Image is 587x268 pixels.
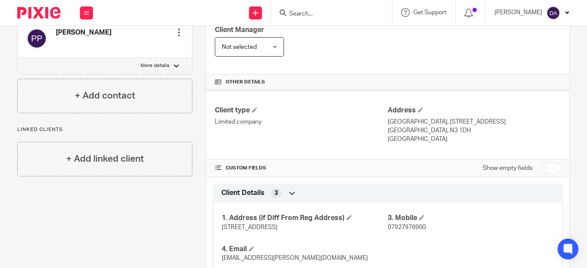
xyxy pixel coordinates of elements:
span: 07927976900 [388,224,426,230]
h4: + Add linked client [66,152,144,166]
p: Linked clients [17,126,192,133]
h4: Client type [215,106,388,115]
img: Pixie [17,7,61,19]
p: Limited company [215,118,388,126]
p: More details [140,62,169,69]
p: [GEOGRAPHIC_DATA], [STREET_ADDRESS] [388,118,561,126]
h4: [PERSON_NAME] [56,28,112,37]
h4: 3. Mobile [388,214,554,223]
span: Client Manager [215,26,264,33]
p: [PERSON_NAME] [494,8,542,17]
h4: CUSTOM FIELDS [215,165,388,172]
p: [GEOGRAPHIC_DATA], N3 1DH [388,126,561,135]
span: Other details [226,79,265,86]
span: Get Support [413,10,447,16]
p: [GEOGRAPHIC_DATA] [388,135,561,144]
img: svg%3E [26,28,47,49]
span: Not selected [222,44,257,50]
label: Show empty fields [483,164,533,172]
input: Search [288,10,366,18]
h4: + Add contact [75,89,135,102]
span: 3 [274,189,278,198]
img: svg%3E [546,6,560,20]
span: [EMAIL_ADDRESS][PERSON_NAME][DOMAIN_NAME] [222,255,368,261]
h4: 1. Address (if Diff From Reg Address) [222,214,388,223]
span: [STREET_ADDRESS] [222,224,278,230]
span: Client Details [221,188,265,198]
h4: 4. Email [222,245,388,254]
h4: Address [388,106,561,115]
